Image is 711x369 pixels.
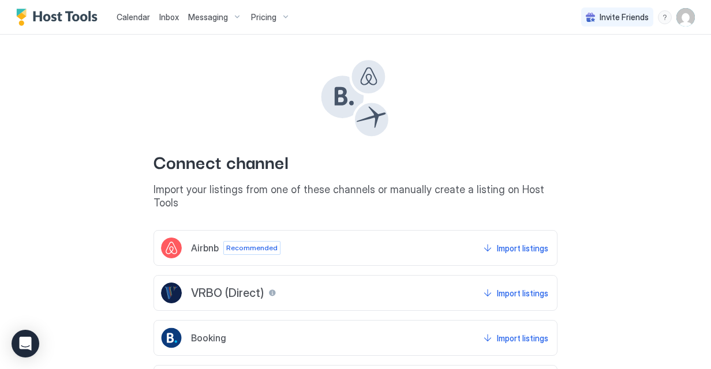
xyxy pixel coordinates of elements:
span: Connect channel [154,148,557,174]
div: Open Intercom Messenger [12,330,39,357]
div: Import listings [497,287,548,299]
a: Host Tools Logo [16,9,103,26]
a: Calendar [117,11,150,23]
a: Inbox [159,11,179,23]
span: Calendar [117,12,150,22]
span: Pricing [251,12,276,22]
span: Import your listings from one of these channels or manually create a listing on Host Tools [154,183,557,209]
button: Import listings [481,238,550,258]
span: Airbnb [191,242,219,254]
span: Messaging [188,12,228,22]
span: VRBO (Direct) [191,286,264,300]
span: Recommended [226,243,278,253]
div: menu [658,10,672,24]
button: Import listings [481,327,550,348]
div: Import listings [497,242,548,254]
div: User profile [676,8,695,27]
span: Booking [191,332,226,344]
div: Import listings [497,332,548,344]
span: Invite Friends [600,12,649,22]
button: Import listings [481,283,550,303]
span: Inbox [159,12,179,22]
